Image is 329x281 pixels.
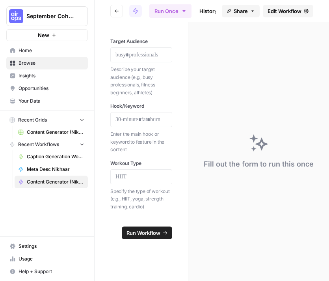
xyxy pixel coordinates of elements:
span: Help + Support [19,268,84,275]
a: Caption Generation Workflow Sample [15,150,88,163]
a: Opportunities [6,82,88,95]
button: Run Workflow [122,227,172,239]
a: Content Generator (Nikhar) Grid [15,126,88,139]
a: Your Data [6,95,88,107]
button: Recent Grids [6,114,88,126]
a: Home [6,44,88,57]
span: Meta Desc Nikhaar [27,166,84,173]
a: Content Generator (Nikhar) [129,5,143,17]
p: Specify the type of workout (e.g., HIIT, yoga, strength training, cardio) [110,187,172,211]
label: Workout Type [110,160,172,167]
p: Enter the main hook or keyword to feature in the content [110,130,172,154]
img: September Cohort Logo [9,9,23,23]
span: Content Generator (Nikhar) Grid [27,129,84,136]
span: Caption Generation Workflow Sample [27,153,84,160]
a: Edit Workflow [263,5,313,17]
a: Usage [6,253,88,265]
span: Opportunities [19,85,84,92]
span: Content Generator (Nikhar) [27,178,84,185]
a: Insights [6,69,88,82]
button: Run Once [149,4,191,18]
span: Run Workflow [126,229,160,237]
button: Help + Support [6,265,88,278]
button: Recent Workflows [6,139,88,150]
p: Describe your target audience (e.g., busy professionals, fitness beginners, athletes) [110,66,172,96]
button: Share [222,5,260,17]
span: Insights [19,72,84,79]
span: New [38,31,49,39]
span: Recent Workflows [18,141,59,148]
span: Settings [19,243,84,250]
a: History [195,5,222,17]
div: Fill out the form to run this once [204,159,314,170]
a: Settings [6,240,88,253]
a: Meta Desc Nikhaar [15,163,88,176]
span: Home [19,47,84,54]
span: Your Data [19,97,84,105]
a: Browse [6,57,88,69]
span: Edit Workflow [268,7,301,15]
span: Usage [19,255,84,262]
span: September Cohort [26,12,74,20]
button: Workspace: September Cohort [6,6,88,26]
button: New [6,29,88,41]
span: Recent Grids [18,116,47,124]
span: Share [234,7,248,15]
a: Content Generator (Nikhar) [15,176,88,188]
label: Target Audience [110,38,172,45]
label: Hook/Keyword [110,103,172,110]
span: Browse [19,60,84,67]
